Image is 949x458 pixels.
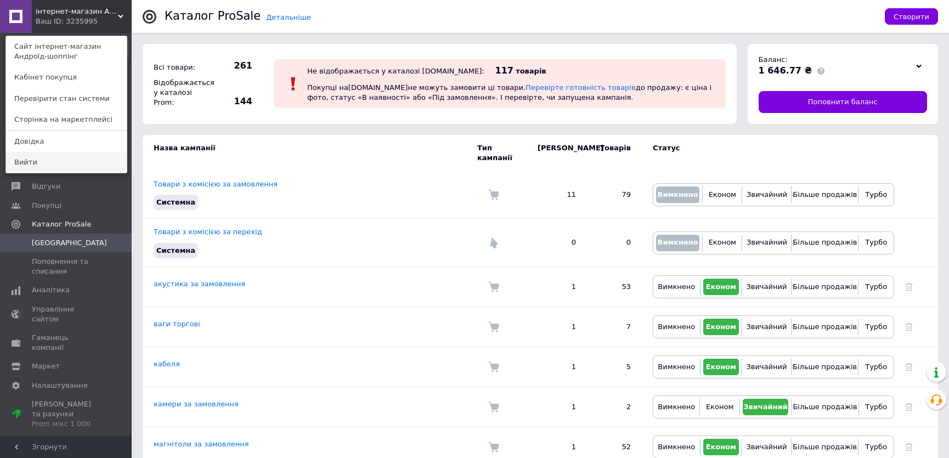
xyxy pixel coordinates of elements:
span: Каталог ProSale [32,219,91,229]
span: Турбо [865,238,887,246]
button: Більше продажів [794,399,855,415]
img: Комісія за замовлення [488,189,499,200]
span: Економ [706,282,736,291]
img: Комісія за перехід [488,238,499,248]
a: Вийти [6,152,127,173]
td: Назва кампанії [143,135,477,171]
td: 1 [527,267,587,307]
button: Більше продажів [794,359,855,375]
button: Економ [703,359,739,375]
button: Звичайний [745,235,788,251]
td: Товарів [587,135,642,171]
td: 2 [587,387,642,427]
td: 7 [587,307,642,347]
span: Турбо [865,363,887,371]
button: Турбо [861,235,891,251]
span: Системна [156,246,195,255]
button: Економ [703,319,739,335]
span: Більше продажів [793,323,857,331]
button: Економ [705,186,739,203]
td: [PERSON_NAME] [527,135,587,171]
img: :exclamation: [285,76,302,92]
a: Поповнити баланс [759,91,928,113]
a: Видалити [905,443,913,451]
a: Видалити [905,282,913,291]
td: 0 [587,219,642,267]
a: Видалити [905,323,913,331]
span: Створити [894,13,929,21]
span: Вимкнено [658,323,695,331]
button: Економ [703,439,739,455]
span: Економ [706,323,736,331]
span: 261 [214,60,252,72]
span: Аналітика [32,285,70,295]
img: Комісія за замовлення [488,442,499,453]
img: Комісія за замовлення [488,402,499,412]
span: Баланс: [759,55,788,64]
span: Більше продажів [793,403,857,411]
button: Економ [703,399,736,415]
span: Більше продажів [793,363,857,371]
span: Економ [706,403,733,411]
div: Не відображається у каталозі [DOMAIN_NAME]: [307,67,484,75]
span: Турбо [865,323,887,331]
td: 0 [527,219,587,267]
a: Сайт інтернет-магазин Андроїд-шоппінг [6,36,127,67]
button: Турбо [861,359,891,375]
a: кабеля [154,360,180,368]
button: Звичайний [743,399,789,415]
span: 117 [495,65,513,76]
span: інтернет-магазин Андроїд-шоппінг [36,7,118,16]
span: Поповнити баланс [808,97,878,107]
span: Поповнення та списання [32,257,101,276]
button: Звичайний [745,439,788,455]
img: Комісія за замовлення [488,361,499,372]
span: 1 646.77 ₴ [759,65,812,76]
span: Вимкнено [658,282,695,291]
td: 11 [527,171,587,219]
button: Вимкнено [656,235,699,251]
td: 1 [527,347,587,387]
button: Більше продажів [794,439,855,455]
button: Вимкнено [656,279,697,295]
div: Відображається у каталозі Prom: [151,75,211,111]
button: Турбо [861,279,891,295]
span: Покупці [32,201,61,211]
button: Більше продажів [794,235,855,251]
td: 5 [587,347,642,387]
span: Вимкнено [658,403,695,411]
span: Вимкнено [658,363,695,371]
td: Тип кампанії [477,135,527,171]
a: Перевірте готовність товарів [526,83,636,92]
span: Турбо [865,443,887,451]
button: Більше продажів [794,319,855,335]
span: Звичайний [743,403,788,411]
span: Звичайний [746,443,787,451]
div: Prom мікс 1 000 [32,419,101,429]
a: Видалити [905,363,913,371]
span: Маркет [32,361,60,371]
a: Перевірити стан системи [6,88,127,109]
img: Комісія за замовлення [488,321,499,332]
span: Управління сайтом [32,304,101,324]
button: Створити [885,8,938,25]
button: Вимкнено [656,186,699,203]
button: Турбо [862,399,891,415]
span: Більше продажів [793,443,857,451]
a: ваги торгові [154,320,200,328]
button: Звичайний [745,319,788,335]
a: Видалити [905,403,913,411]
span: Турбо [865,282,887,291]
button: Вимкнено [656,319,697,335]
a: Детальніше [266,13,311,21]
span: Звичайний [746,282,787,291]
div: Всі товари: [151,60,211,75]
span: Більше продажів [793,238,857,246]
td: 1 [527,387,587,427]
span: Економ [706,363,736,371]
span: Економ [706,443,736,451]
button: Звичайний [745,359,788,375]
button: Звичайний [745,186,788,203]
span: Звичайний [747,238,787,246]
span: Економ [709,190,736,199]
